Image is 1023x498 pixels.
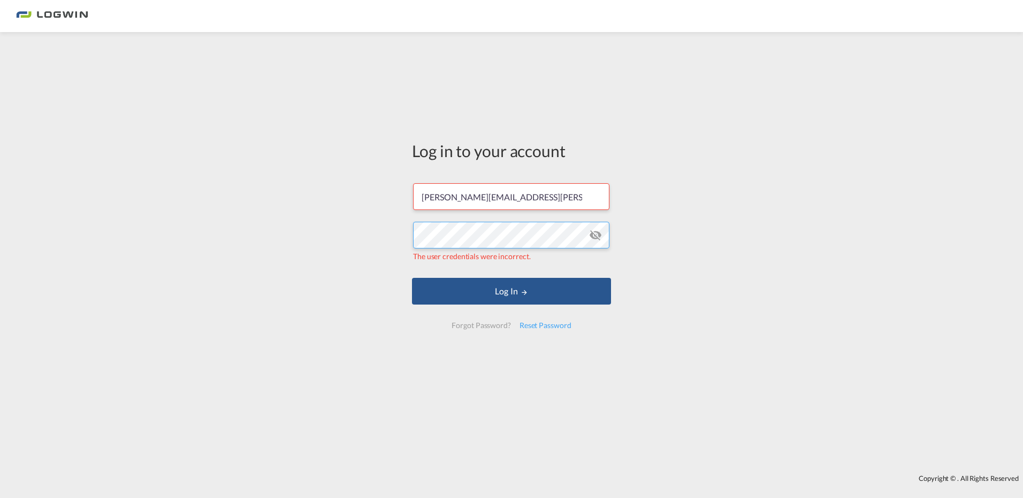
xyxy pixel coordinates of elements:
input: Enter email/phone number [413,183,609,210]
md-icon: icon-eye-off [589,229,602,242]
span: The user credentials were incorrect. [413,252,530,261]
div: Forgot Password? [447,316,515,335]
div: Reset Password [515,316,576,335]
button: LOGIN [412,278,611,305]
div: Log in to your account [412,139,611,162]
img: bc73a0e0d8c111efacd525e4c8ad7d32.png [16,4,88,28]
